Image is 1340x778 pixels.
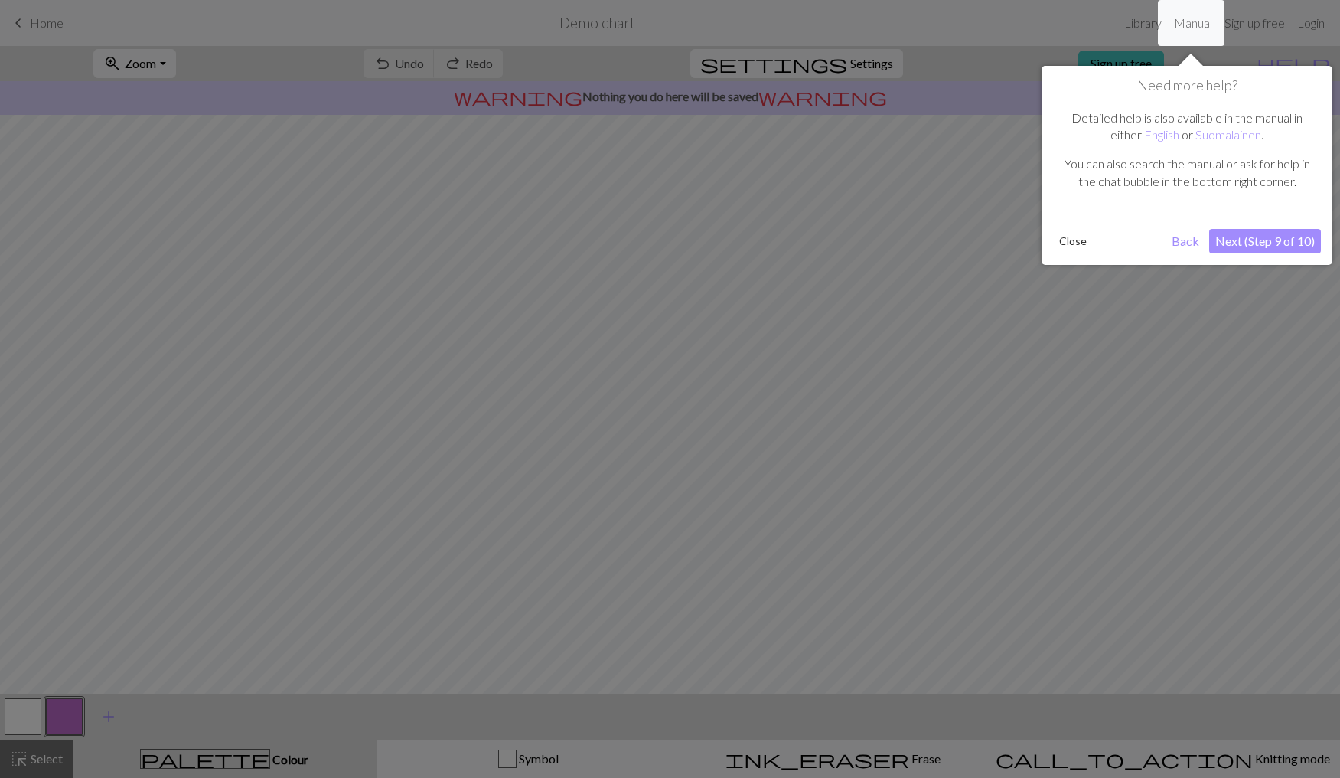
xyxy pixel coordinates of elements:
div: Need more help? [1042,66,1332,265]
h1: Need more help? [1053,77,1321,94]
p: You can also search the manual or ask for help in the chat bubble in the bottom right corner. [1061,155,1313,190]
button: Back [1166,229,1205,253]
button: Close [1053,230,1093,253]
p: Detailed help is also available in the manual in either or . [1061,110,1313,144]
button: Next (Step 9 of 10) [1209,229,1321,253]
a: Suomalainen [1195,127,1261,142]
a: English [1144,127,1179,142]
